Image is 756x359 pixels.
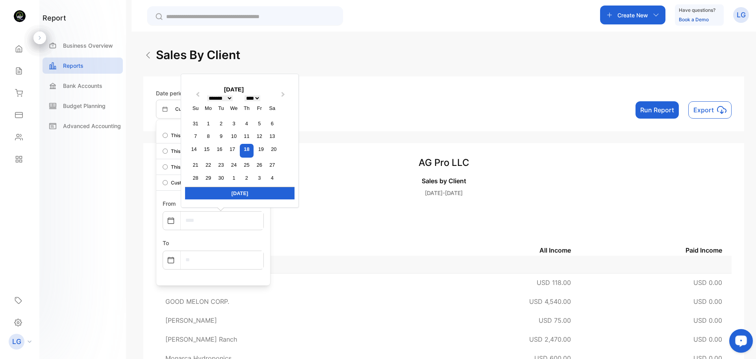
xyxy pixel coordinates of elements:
[241,103,252,113] div: Th
[189,144,199,154] div: Choose Sunday, September 14th, 2025
[737,10,746,20] p: LG
[269,144,279,154] div: Choose Saturday, September 20th, 2025
[240,144,254,158] div: Choose Thursday, September 18th, 2025
[43,37,123,54] a: Business Overview
[267,160,278,170] div: Choose Saturday, September 27th, 2025
[216,103,226,113] div: Tu
[171,179,188,186] p: Custom
[254,118,265,129] div: Choose Friday, September 5th, 2025
[617,11,648,19] p: Create New
[693,279,722,286] span: USD 0.00
[171,164,194,171] p: This week
[156,189,732,197] p: [DATE]-[DATE]
[228,173,239,183] div: Choose Wednesday, October 1st, 2025
[267,118,278,129] div: Choose Saturday, September 6th, 2025
[539,316,571,324] span: USD 75.00
[156,256,732,273] td: Client List
[216,131,226,141] div: Choose Tuesday, September 9th, 2025
[156,176,732,186] p: Sales by Client
[43,13,66,23] h1: report
[228,160,239,170] div: Choose Wednesday, September 24th, 2025
[254,131,265,141] div: Choose Friday, September 12th, 2025
[227,144,237,154] div: Choose Wednesday, September 17th, 2025
[679,6,715,14] p: Have questions?
[202,144,212,154] div: Choose Monday, September 15th, 2025
[254,103,265,113] div: Fr
[216,160,226,170] div: Choose Tuesday, September 23rd, 2025
[43,118,123,134] a: Advanced Accounting
[156,311,402,330] td: [PERSON_NAME]
[191,90,203,103] button: Previous Month
[203,160,213,170] div: Choose Monday, September 22nd, 2025
[187,117,280,184] div: month 2025-09
[175,106,193,113] p: Custom
[171,148,196,155] p: This month
[185,187,295,199] div: [DATE]
[693,335,722,343] span: USD 0.00
[156,46,240,64] h2: sales by client
[216,173,226,183] div: Choose Tuesday, September 30th, 2025
[733,6,749,24] button: LG
[723,326,756,359] iframe: LiveChat chat widget
[163,240,169,246] label: To
[214,144,225,154] div: Choose Tuesday, September 16th, 2025
[143,50,153,60] img: Arrow
[185,85,283,94] div: [DATE]
[156,156,732,170] h3: AG Pro LLC
[600,6,665,24] button: Create New
[203,131,213,141] div: Choose Monday, September 8th, 2025
[693,316,722,324] span: USD 0.00
[63,61,83,70] p: Reports
[402,244,580,256] th: All Income
[190,131,201,141] div: Choose Sunday, September 7th, 2025
[529,335,571,343] span: USD 2,470.00
[636,101,679,119] button: Run Report
[156,89,211,97] p: Date period
[267,173,278,183] div: Choose Saturday, October 4th, 2025
[693,298,722,305] span: USD 0.00
[254,160,265,170] div: Choose Friday, September 26th, 2025
[693,105,714,115] p: Export
[228,118,239,129] div: Choose Wednesday, September 3rd, 2025
[190,103,201,113] div: Su
[163,200,176,207] label: From
[203,118,213,129] div: Choose Monday, September 1st, 2025
[241,173,252,183] div: Choose Thursday, October 2nd, 2025
[63,41,113,50] p: Business Overview
[580,244,732,256] th: Paid Income
[171,132,192,139] p: This year
[156,330,402,349] td: [PERSON_NAME] Ranch
[63,102,106,110] p: Budget Planning
[216,118,226,129] div: Choose Tuesday, September 2nd, 2025
[43,78,123,94] a: Bank Accounts
[256,144,266,154] div: Choose Friday, September 19th, 2025
[156,100,211,119] button: Custom
[203,103,213,113] div: Mo
[12,337,21,347] p: LG
[537,279,571,286] span: USD 118.00
[228,103,239,113] div: We
[241,160,252,170] div: Choose Thursday, September 25th, 2025
[529,298,571,305] span: USD 4,540.00
[267,131,278,141] div: Choose Saturday, September 13th, 2025
[63,82,102,90] p: Bank Accounts
[43,58,123,74] a: Reports
[203,173,213,183] div: Choose Monday, September 29th, 2025
[156,244,402,256] th: CLIENT
[278,90,290,103] button: Next Month
[190,118,201,129] div: Choose Sunday, August 31st, 2025
[190,173,201,183] div: Choose Sunday, September 28th, 2025
[267,103,278,113] div: Sa
[190,160,201,170] div: Choose Sunday, September 21st, 2025
[241,131,252,141] div: Choose Thursday, September 11th, 2025
[156,292,402,311] td: GOOD MELON CORP.
[43,98,123,114] a: Budget Planning
[241,118,252,129] div: Choose Thursday, September 4th, 2025
[63,122,121,130] p: Advanced Accounting
[688,101,732,119] button: Exporticon
[14,10,26,22] img: logo
[156,273,402,292] td: [PERSON_NAME]
[228,131,239,141] div: Choose Wednesday, September 10th, 2025
[717,105,726,115] img: icon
